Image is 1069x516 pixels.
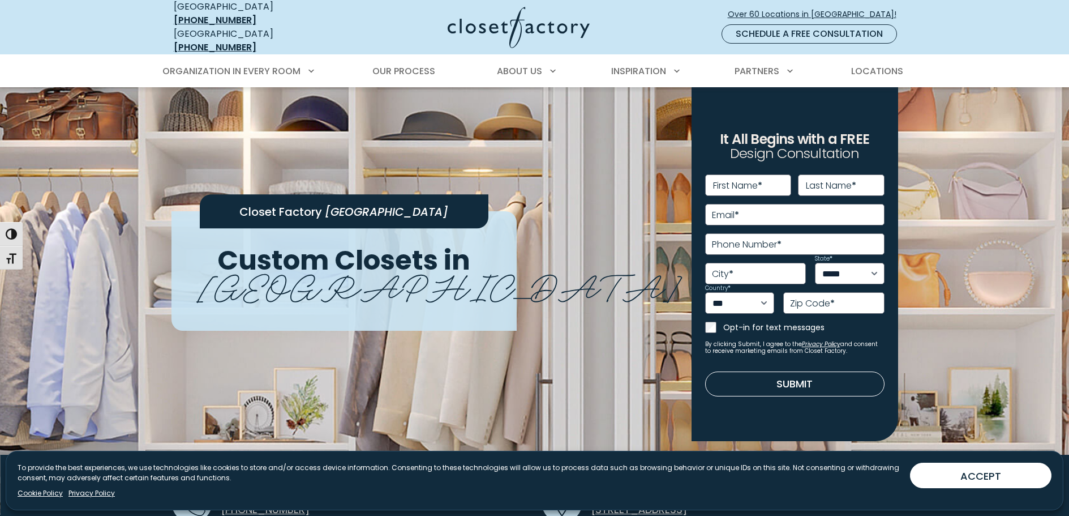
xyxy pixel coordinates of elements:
button: Submit [705,372,885,396]
span: Partners [735,65,779,78]
span: About Us [497,65,542,78]
span: [GEOGRAPHIC_DATA] [325,204,448,220]
span: Inspiration [611,65,666,78]
span: Over 60 Locations in [GEOGRAPHIC_DATA]! [728,8,905,20]
span: Locations [851,65,903,78]
span: It All Begins with a FREE [720,130,869,148]
span: Organization in Every Room [162,65,300,78]
label: Opt-in for text messages [723,322,885,333]
label: Last Name [806,181,856,190]
div: [GEOGRAPHIC_DATA] [174,27,338,54]
p: To provide the best experiences, we use technologies like cookies to store and/or access device i... [18,463,901,483]
label: City [712,270,733,279]
a: Privacy Policy [802,340,840,348]
label: State [815,256,832,262]
button: ACCEPT [910,463,1051,488]
small: By clicking Submit, I agree to the and consent to receive marketing emails from Closet Factory. [705,341,885,355]
span: Our Process [372,65,435,78]
a: [PHONE_NUMBER] [174,41,256,54]
label: Phone Number [712,240,782,249]
label: Country [705,285,731,291]
label: First Name [713,181,762,190]
span: Custom Closets in [217,241,470,279]
a: Privacy Policy [68,488,115,498]
label: Zip Code [790,299,835,308]
a: Cookie Policy [18,488,63,498]
nav: Primary Menu [154,56,915,87]
a: Schedule a Free Consultation [722,24,897,44]
span: Design Consultation [730,144,859,163]
label: Email [712,211,739,220]
img: Closet Factory Logo [448,7,590,48]
span: [GEOGRAPHIC_DATA] [198,258,681,310]
a: Over 60 Locations in [GEOGRAPHIC_DATA]! [727,5,906,24]
span: Closet Factory [239,204,322,220]
a: [PHONE_NUMBER] [174,14,256,27]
